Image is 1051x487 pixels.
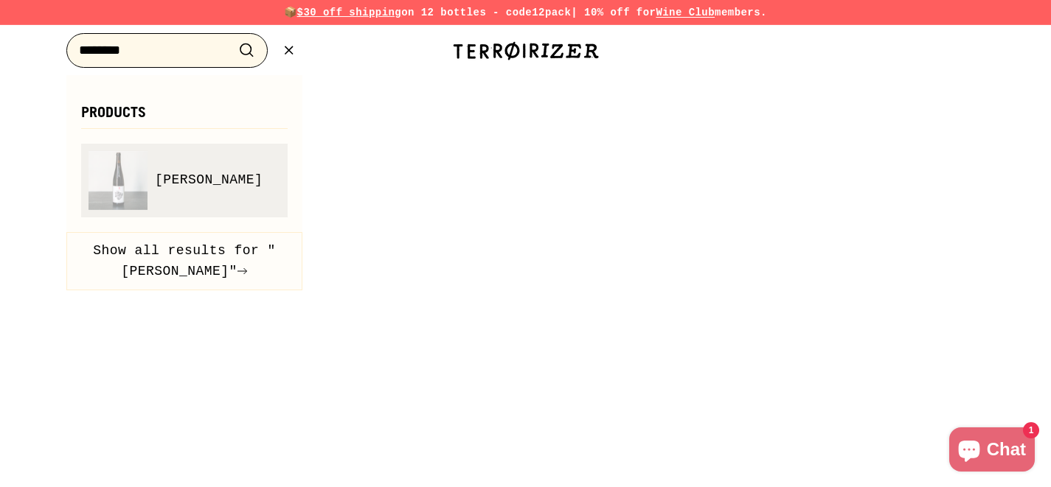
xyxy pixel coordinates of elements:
inbox-online-store-chat: Shopify online store chat [945,427,1039,475]
p: 📦 on 12 bottles - code | 10% off for members. [30,4,1021,21]
span: $30 off shipping [297,7,402,18]
strong: 12pack [532,7,571,18]
button: Show all results for "[PERSON_NAME]" [66,232,302,291]
a: Al Dente [PERSON_NAME] [89,151,280,210]
span: [PERSON_NAME] [155,169,263,191]
a: Wine Club [656,7,715,18]
h3: Products [81,105,288,129]
img: Al Dente [89,151,148,210]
